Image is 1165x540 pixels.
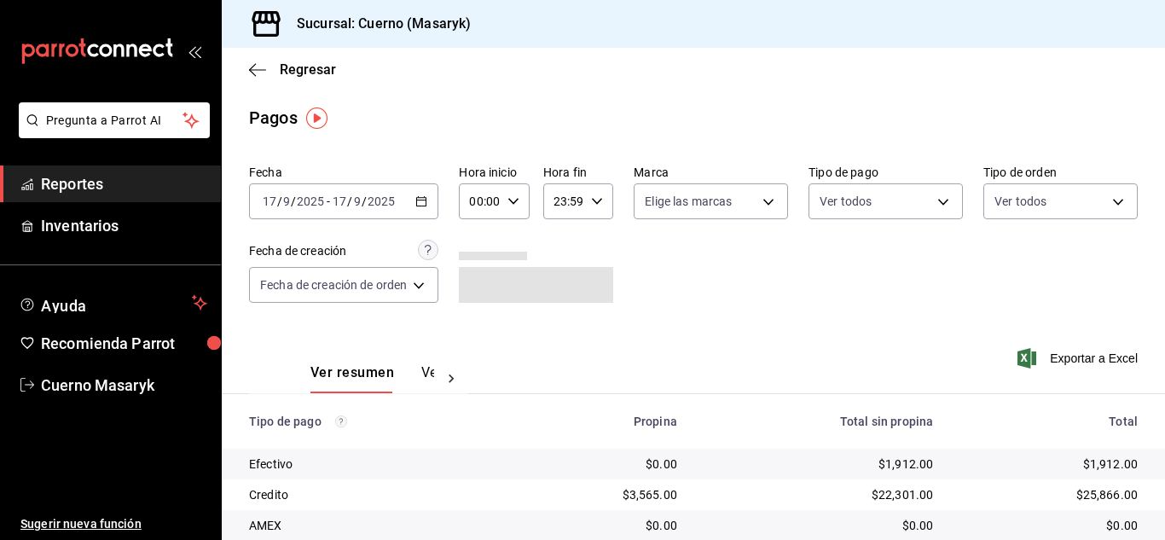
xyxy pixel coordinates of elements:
[459,166,529,178] label: Hora inicio
[353,195,362,208] input: --
[983,166,1138,178] label: Tipo de orden
[960,486,1138,503] div: $25,866.00
[634,166,788,178] label: Marca
[306,107,327,129] img: Tooltip marker
[20,515,207,533] span: Sugerir nueva función
[704,517,933,534] div: $0.00
[310,364,434,393] div: navigation tabs
[960,415,1138,428] div: Total
[260,276,407,293] span: Fecha de creación de orden
[530,486,676,503] div: $3,565.00
[41,374,207,397] span: Cuerno Masaryk
[249,456,502,473] div: Efectivo
[249,166,438,178] label: Fecha
[19,102,210,138] button: Pregunta a Parrot AI
[249,61,336,78] button: Regresar
[362,195,367,208] span: /
[41,172,207,195] span: Reportes
[41,332,207,355] span: Recomienda Parrot
[283,14,471,34] h3: Sucursal: Cuerno (Masaryk)
[960,517,1138,534] div: $0.00
[347,195,352,208] span: /
[820,193,872,210] span: Ver todos
[280,61,336,78] span: Regresar
[335,415,347,427] svg: Los pagos realizados con Pay y otras terminales son montos brutos.
[530,415,676,428] div: Propina
[704,415,933,428] div: Total sin propina
[704,456,933,473] div: $1,912.00
[41,293,185,313] span: Ayuda
[327,195,330,208] span: -
[188,44,201,58] button: open_drawer_menu
[367,195,396,208] input: ----
[291,195,296,208] span: /
[994,193,1046,210] span: Ver todos
[1021,348,1138,369] button: Exportar a Excel
[530,517,676,534] div: $0.00
[249,486,502,503] div: Credito
[421,364,485,393] button: Ver pagos
[249,415,502,428] div: Tipo de pago
[296,195,325,208] input: ----
[704,486,933,503] div: $22,301.00
[809,166,963,178] label: Tipo de pago
[530,456,676,473] div: $0.00
[249,242,346,260] div: Fecha de creación
[46,112,183,130] span: Pregunta a Parrot AI
[543,166,613,178] label: Hora fin
[310,364,394,393] button: Ver resumen
[41,214,207,237] span: Inventarios
[12,124,210,142] a: Pregunta a Parrot AI
[645,193,732,210] span: Elige las marcas
[332,195,347,208] input: --
[960,456,1138,473] div: $1,912.00
[249,517,502,534] div: AMEX
[262,195,277,208] input: --
[282,195,291,208] input: --
[277,195,282,208] span: /
[249,105,298,131] div: Pagos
